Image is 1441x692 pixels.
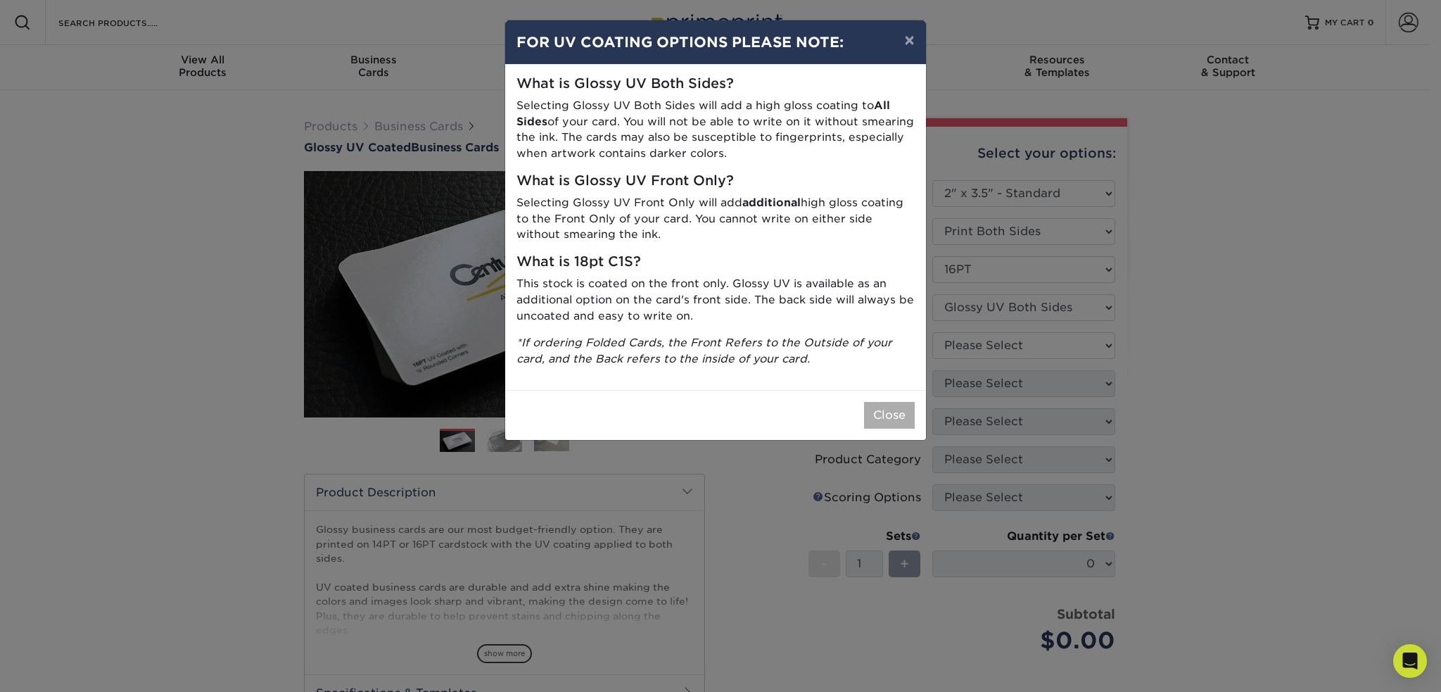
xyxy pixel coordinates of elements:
p: Selecting Glossy UV Both Sides will add a high gloss coating to of your card. You will not be abl... [516,98,915,162]
strong: All Sides [516,99,890,128]
h5: What is Glossy UV Front Only? [516,173,915,189]
button: × [893,20,925,60]
p: This stock is coated on the front only. Glossy UV is available as an additional option on the car... [516,276,915,324]
p: Selecting Glossy UV Front Only will add high gloss coating to the Front Only of your card. You ca... [516,195,915,243]
i: *If ordering Folded Cards, the Front Refers to the Outside of your card, and the Back refers to t... [516,336,892,365]
strong: additional [742,196,801,209]
button: Close [864,402,915,429]
div: Open Intercom Messenger [1393,644,1427,678]
h5: What is 18pt C1S? [516,254,915,270]
h5: What is Glossy UV Both Sides? [516,76,915,92]
h4: FOR UV COATING OPTIONS PLEASE NOTE: [516,32,915,53]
